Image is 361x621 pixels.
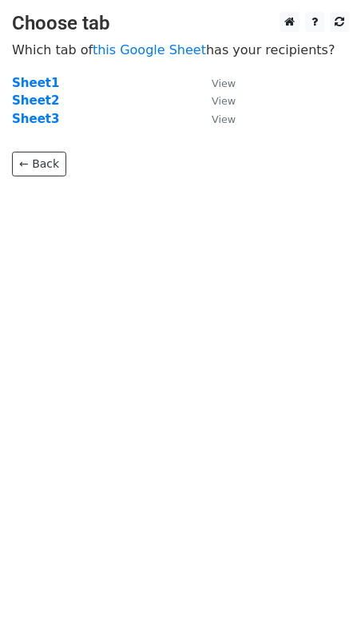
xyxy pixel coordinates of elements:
[212,95,236,107] small: View
[212,113,236,125] small: View
[12,12,349,35] h3: Choose tab
[12,152,66,176] a: ← Back
[196,93,236,108] a: View
[12,112,59,126] a: Sheet3
[12,42,349,58] p: Which tab of has your recipients?
[196,76,236,90] a: View
[212,77,236,89] small: View
[12,93,59,108] a: Sheet2
[12,76,59,90] a: Sheet1
[196,112,236,126] a: View
[93,42,206,57] a: this Google Sheet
